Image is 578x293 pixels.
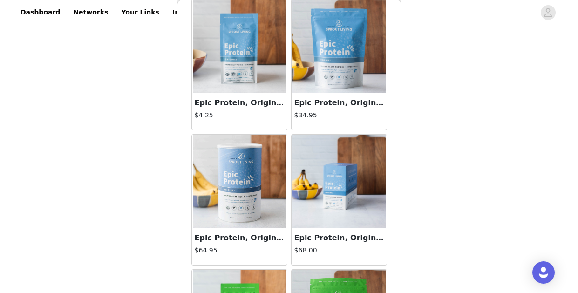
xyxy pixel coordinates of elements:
[294,245,384,255] h4: $68.00
[294,97,384,109] h3: Epic Protein, Original (Unflavored), 1lb
[15,2,66,23] a: Dashboard
[294,232,384,244] h3: Epic Protein, Original (Unflavored), Box (16 singles)
[532,261,555,284] div: Open Intercom Messenger
[195,97,284,109] h3: Epic Protein, Original (Unflavored), 38g
[292,135,386,228] img: Epic Protein, Original (Unflavored), Box (16 singles)
[68,2,114,23] a: Networks
[193,135,286,228] img: Epic Protein, Original (Unflavored), 2lb
[294,110,384,120] h4: $34.95
[116,2,165,23] a: Your Links
[195,245,284,255] h4: $64.95
[195,232,284,244] h3: Epic Protein, Original (Unflavored), 2lb
[544,5,552,20] div: avatar
[167,2,207,23] a: Insights
[195,110,284,120] h4: $4.25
